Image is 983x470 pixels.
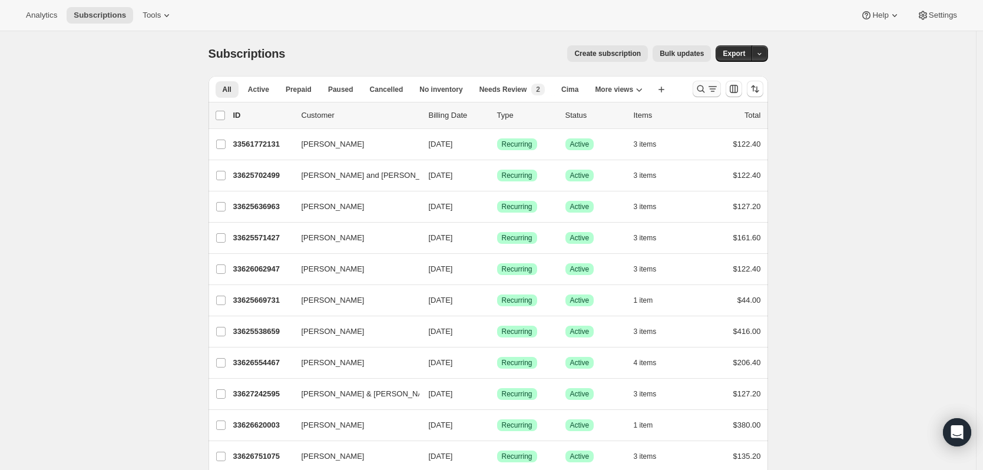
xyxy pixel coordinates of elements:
span: [DATE] [429,264,453,273]
p: Customer [302,110,419,121]
div: Type [497,110,556,121]
span: All [223,85,231,94]
span: Active [570,296,590,305]
span: Cancelled [370,85,403,94]
span: 3 items [634,233,657,243]
button: [PERSON_NAME] [294,353,412,372]
span: Bulk updates [660,49,704,58]
button: 3 items [634,448,670,465]
button: Help [853,7,907,24]
p: Billing Date [429,110,488,121]
p: 33626751075 [233,451,292,462]
div: 33625702499[PERSON_NAME] and [PERSON_NAME][DATE]SuccessRecurringSuccessActive3 items$122.40 [233,167,761,184]
button: 3 items [634,323,670,340]
span: 1 item [634,296,653,305]
span: [DATE] [429,296,453,304]
p: 33626554467 [233,357,292,369]
span: Active [570,421,590,430]
span: Recurring [502,421,532,430]
span: Recurring [502,233,532,243]
span: [DATE] [429,452,453,461]
span: [DATE] [429,140,453,148]
button: Create new view [652,81,671,98]
span: $161.60 [733,233,761,242]
button: 1 item [634,417,666,433]
span: $135.20 [733,452,761,461]
span: [DATE] [429,233,453,242]
span: Analytics [26,11,57,20]
span: Help [872,11,888,20]
p: 33625669731 [233,294,292,306]
button: [PERSON_NAME] [294,447,412,466]
span: 3 items [634,140,657,149]
span: More views [595,85,633,94]
button: Search and filter results [693,81,721,97]
span: [DATE] [429,327,453,336]
button: 3 items [634,167,670,184]
button: Bulk updates [653,45,711,62]
span: [PERSON_NAME] [302,326,365,337]
p: 33625636963 [233,201,292,213]
button: More views [588,81,650,98]
button: Customize table column order and visibility [726,81,742,97]
span: 3 items [634,171,657,180]
span: 2 [536,85,540,94]
button: Sort the results [747,81,763,97]
span: 3 items [634,264,657,274]
button: 3 items [634,230,670,246]
p: 33626062947 [233,263,292,275]
span: [PERSON_NAME] [302,232,365,244]
p: Total [744,110,760,121]
div: Open Intercom Messenger [943,418,971,446]
button: Settings [910,7,964,24]
span: Recurring [502,140,532,149]
span: 3 items [634,452,657,461]
span: 1 item [634,421,653,430]
button: [PERSON_NAME] [294,322,412,341]
span: Recurring [502,296,532,305]
span: 4 items [634,358,657,368]
button: [PERSON_NAME] [294,291,412,310]
span: Recurring [502,358,532,368]
span: No inventory [419,85,462,94]
span: [DATE] [429,421,453,429]
div: IDCustomerBilling DateTypeStatusItemsTotal [233,110,761,121]
div: 33625571427[PERSON_NAME][DATE]SuccessRecurringSuccessActive3 items$161.60 [233,230,761,246]
span: Active [570,202,590,211]
span: $206.40 [733,358,761,367]
span: 3 items [634,202,657,211]
span: Active [248,85,269,94]
span: [PERSON_NAME] [302,201,365,213]
span: Needs Review [479,85,527,94]
button: 4 items [634,355,670,371]
span: Recurring [502,452,532,461]
button: Export [716,45,752,62]
div: 33627242595[PERSON_NAME] & [PERSON_NAME][DATE]SuccessRecurringSuccessActive3 items$127.20 [233,386,761,402]
button: 1 item [634,292,666,309]
span: Paused [328,85,353,94]
span: $380.00 [733,421,761,429]
span: Active [570,233,590,243]
span: Prepaid [286,85,312,94]
button: [PERSON_NAME] [294,197,412,216]
span: Create subscription [574,49,641,58]
button: 3 items [634,386,670,402]
span: [PERSON_NAME] [302,419,365,431]
span: $416.00 [733,327,761,336]
span: Active [570,171,590,180]
span: Active [570,358,590,368]
span: Recurring [502,327,532,336]
span: Recurring [502,202,532,211]
span: [PERSON_NAME] [302,294,365,306]
span: $127.20 [733,202,761,211]
p: 33625538659 [233,326,292,337]
span: [DATE] [429,202,453,211]
button: 3 items [634,136,670,153]
div: 33626062947[PERSON_NAME][DATE]SuccessRecurringSuccessActive3 items$122.40 [233,261,761,277]
button: [PERSON_NAME] [294,260,412,279]
span: Subscriptions [74,11,126,20]
span: $122.40 [733,140,761,148]
div: 33561772131[PERSON_NAME][DATE]SuccessRecurringSuccessActive3 items$122.40 [233,136,761,153]
button: 3 items [634,261,670,277]
div: 33625669731[PERSON_NAME][DATE]SuccessRecurringSuccessActive1 item$44.00 [233,292,761,309]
